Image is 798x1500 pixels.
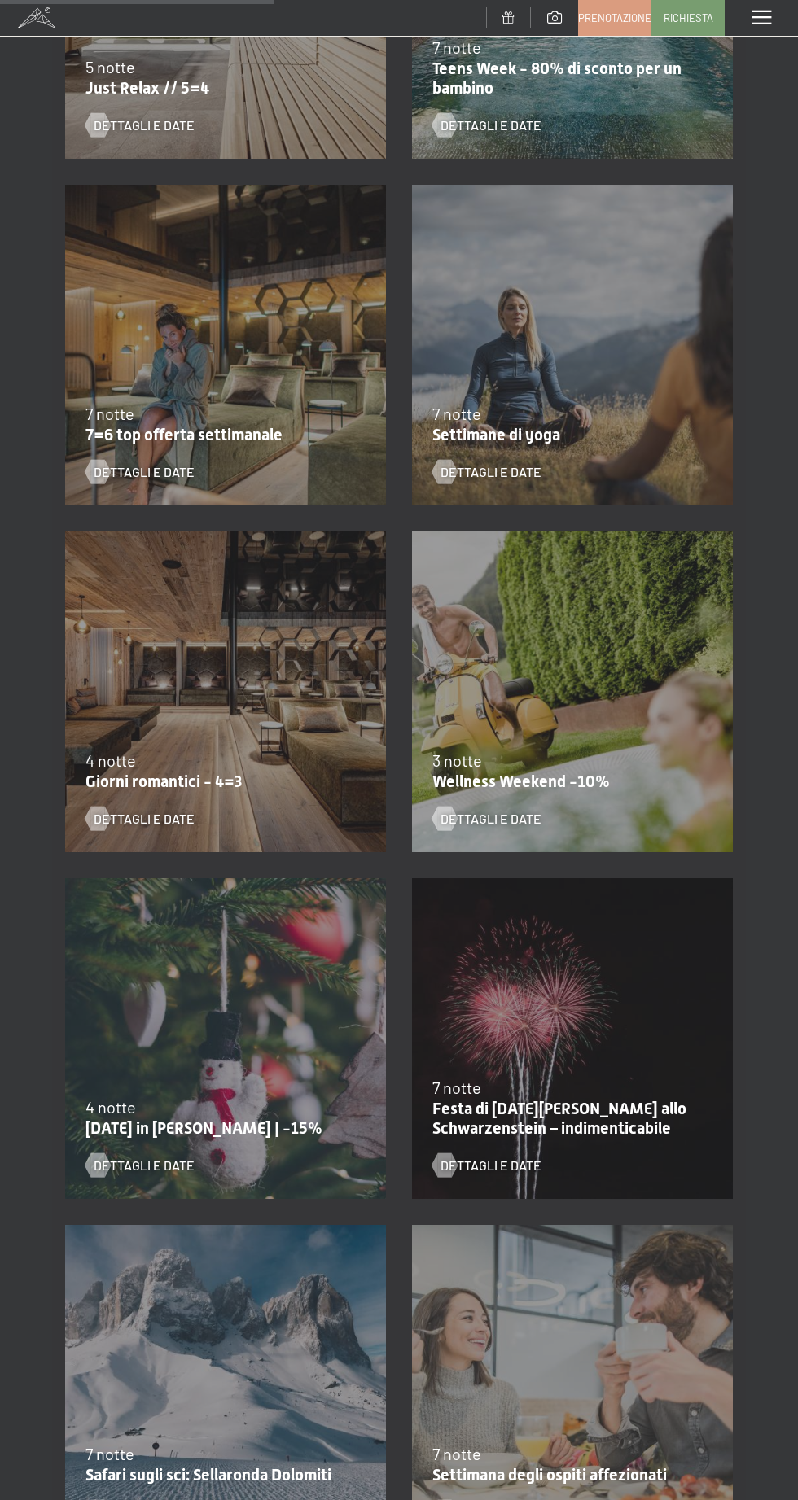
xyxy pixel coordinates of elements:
[432,37,481,57] span: 7 notte
[441,1157,541,1174] span: Dettagli e Date
[85,78,357,98] p: Just Relax // 5=4
[85,57,135,77] span: 5 notte
[85,1118,357,1138] p: [DATE] in [PERSON_NAME] | -15%
[432,750,482,770] span: 3 notte
[94,116,195,134] span: Dettagli e Date
[579,1,651,35] a: Prenotazione
[85,404,134,423] span: 7 notte
[441,810,541,828] span: Dettagli e Date
[94,1157,195,1174] span: Dettagli e Date
[85,772,357,791] p: Giorni romantici - 4=3
[432,1157,541,1174] a: Dettagli e Date
[85,425,357,444] p: 7=6 top offerta settimanale
[85,750,136,770] span: 4 notte
[85,1097,136,1117] span: 4 notte
[432,1444,481,1463] span: 7 notte
[85,463,195,481] a: Dettagli e Date
[432,116,541,134] a: Dettagli e Date
[94,463,195,481] span: Dettagli e Date
[432,425,704,444] p: Settimane di yoga
[432,463,541,481] a: Dettagli e Date
[432,404,481,423] span: 7 notte
[432,772,704,791] p: Wellness Weekend -10%
[578,11,651,25] span: Prenotazione
[664,11,713,25] span: Richiesta
[85,810,195,828] a: Dettagli e Date
[85,1465,357,1485] p: Safari sugli sci: Sellaronda Dolomiti
[441,116,541,134] span: Dettagli e Date
[441,463,541,481] span: Dettagli e Date
[85,1157,195,1174] a: Dettagli e Date
[432,1465,704,1485] p: Settimana degli ospiti affezionati
[85,1444,134,1463] span: 7 notte
[94,810,195,828] span: Dettagli e Date
[432,810,541,828] a: Dettagli e Date
[652,1,724,35] a: Richiesta
[432,59,704,98] p: Teens Week - 80% di sconto per un bambino
[85,116,195,134] a: Dettagli e Date
[432,1099,704,1138] p: Festa di [DATE][PERSON_NAME] allo Schwarzenstein – indimenticabile
[432,1078,481,1097] span: 7 notte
